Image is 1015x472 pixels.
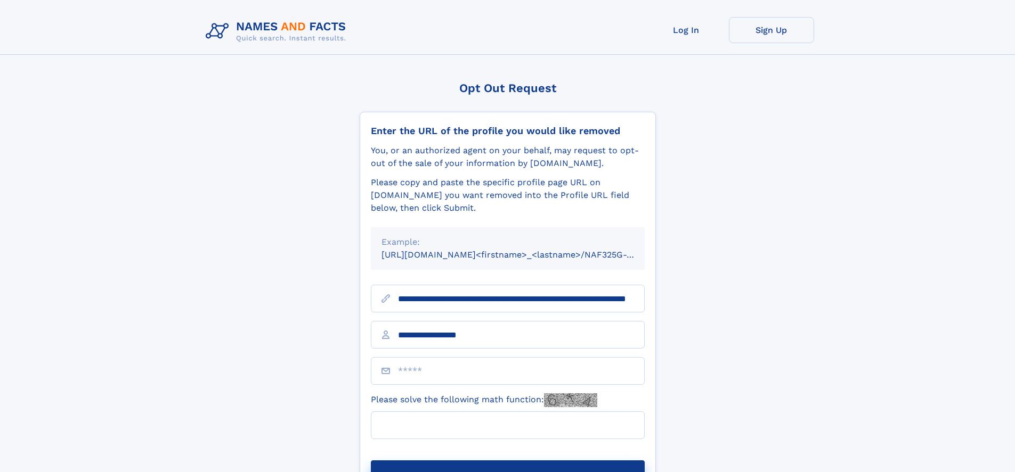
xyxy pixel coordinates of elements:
[360,81,656,95] div: Opt Out Request
[201,17,355,46] img: Logo Names and Facts
[644,17,729,43] a: Log In
[381,250,665,260] small: [URL][DOMAIN_NAME]<firstname>_<lastname>/NAF325G-xxxxxxxx
[729,17,814,43] a: Sign Up
[371,393,597,407] label: Please solve the following math function:
[371,144,645,170] div: You, or an authorized agent on your behalf, may request to opt-out of the sale of your informatio...
[381,236,634,249] div: Example:
[371,176,645,214] div: Please copy and paste the specific profile page URL on [DOMAIN_NAME] you want removed into the Pr...
[371,125,645,137] div: Enter the URL of the profile you would like removed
